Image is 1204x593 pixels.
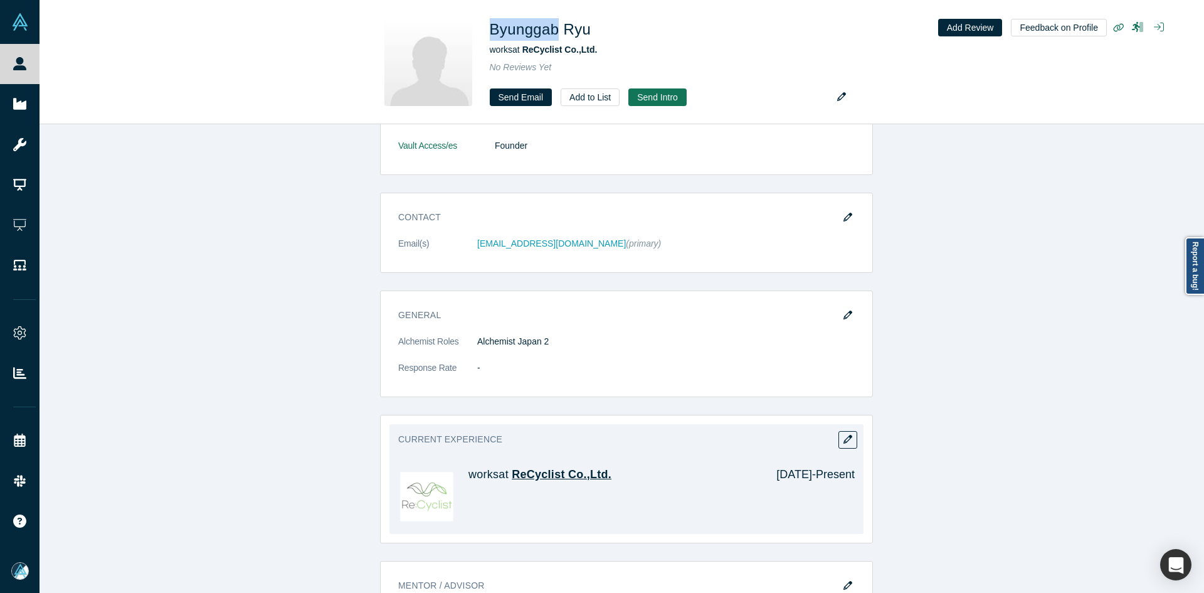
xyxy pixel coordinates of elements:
[495,139,855,152] dd: Founder
[490,45,598,55] span: works at
[490,62,552,72] span: No Reviews Yet
[398,139,495,166] dt: Vault Access/es
[477,238,626,248] a: [EMAIL_ADDRESS][DOMAIN_NAME]
[561,88,620,106] button: Add to List
[398,335,477,361] dt: Alchemist Roles
[1011,19,1107,36] button: Feedback on Profile
[398,468,455,525] img: ReCyclist Co.,Ltd.'s Logo
[490,88,552,106] a: Send Email
[398,433,837,446] h3: Current Experience
[468,468,759,482] h4: works at
[626,238,661,248] span: (primary)
[398,579,837,592] h3: Mentor / Advisor
[522,45,598,55] a: ReCyclist Co.,Ltd.
[398,237,477,264] dt: Email(s)
[11,562,29,580] img: Mia Scott's Account
[398,309,837,322] h3: General
[398,113,495,139] dt: Alchemist Roles
[759,468,855,525] div: [DATE] - Present
[490,18,591,41] h1: Byunggab Ryu
[384,18,472,106] img: Byunggab Ryu's Profile Image
[512,468,611,481] a: ReCyclist Co.,Ltd.
[938,19,1003,36] button: Add Review
[1185,237,1204,295] a: Report a bug!
[477,335,855,348] dd: Alchemist Japan 2
[398,211,837,224] h3: Contact
[11,13,29,31] img: Alchemist Vault Logo
[628,88,687,106] button: Send Intro
[398,361,477,388] dt: Response Rate
[477,361,855,375] dd: -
